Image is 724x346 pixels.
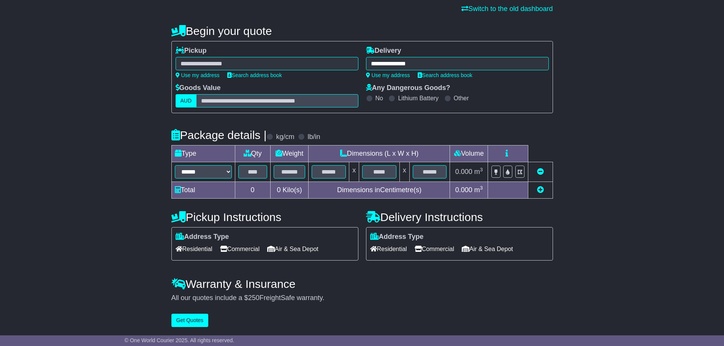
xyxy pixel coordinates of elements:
[418,72,472,78] a: Search address book
[171,294,553,302] div: All our quotes include a $ FreightSafe warranty.
[366,84,450,92] label: Any Dangerous Goods?
[349,162,359,182] td: x
[248,294,260,302] span: 250
[176,84,221,92] label: Goods Value
[171,211,358,223] h4: Pickup Instructions
[366,47,401,55] label: Delivery
[171,182,235,199] td: Total
[235,182,270,199] td: 0
[171,25,553,37] h4: Begin your quote
[450,145,488,162] td: Volume
[171,314,209,327] button: Get Quotes
[176,243,212,255] span: Residential
[276,133,294,141] label: kg/cm
[171,129,267,141] h4: Package details |
[537,186,544,194] a: Add new item
[455,168,472,175] span: 0.000
[537,168,544,175] a: Remove this item
[399,162,409,182] td: x
[125,337,234,343] span: © One World Courier 2025. All rights reserved.
[480,167,483,172] sup: 3
[455,186,472,194] span: 0.000
[398,95,439,102] label: Lithium Battery
[309,182,450,199] td: Dimensions in Centimetre(s)
[270,182,309,199] td: Kilo(s)
[171,278,553,290] h4: Warranty & Insurance
[270,145,309,162] td: Weight
[370,233,424,241] label: Address Type
[176,72,220,78] a: Use my address
[307,133,320,141] label: lb/in
[366,72,410,78] a: Use my address
[366,211,553,223] h4: Delivery Instructions
[227,72,282,78] a: Search address book
[474,168,483,175] span: m
[370,243,407,255] span: Residential
[220,243,260,255] span: Commercial
[474,186,483,194] span: m
[235,145,270,162] td: Qty
[176,94,197,107] label: AUD
[415,243,454,255] span: Commercial
[309,145,450,162] td: Dimensions (L x W x H)
[176,233,229,241] label: Address Type
[277,186,280,194] span: 0
[267,243,318,255] span: Air & Sea Depot
[461,5,553,13] a: Switch to the old dashboard
[454,95,469,102] label: Other
[375,95,383,102] label: No
[462,243,513,255] span: Air & Sea Depot
[176,47,207,55] label: Pickup
[171,145,235,162] td: Type
[480,185,483,191] sup: 3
